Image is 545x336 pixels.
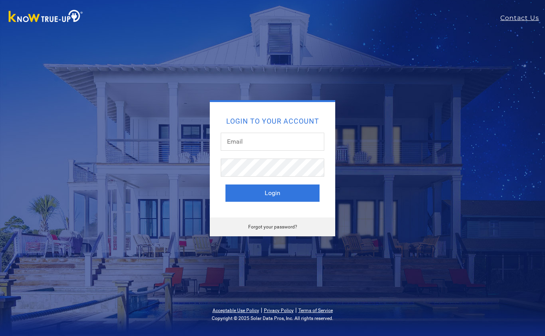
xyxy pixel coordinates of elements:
a: Forgot your password? [248,224,297,230]
button: Login [225,184,320,202]
h2: Login to your account [225,118,320,125]
img: Know True-Up [5,8,87,26]
a: Contact Us [500,13,545,23]
a: Acceptable Use Policy [213,308,259,313]
a: Privacy Policy [264,308,294,313]
input: Email [221,133,324,151]
span: | [295,306,297,314]
a: Terms of Service [298,308,333,313]
span: | [261,306,262,314]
